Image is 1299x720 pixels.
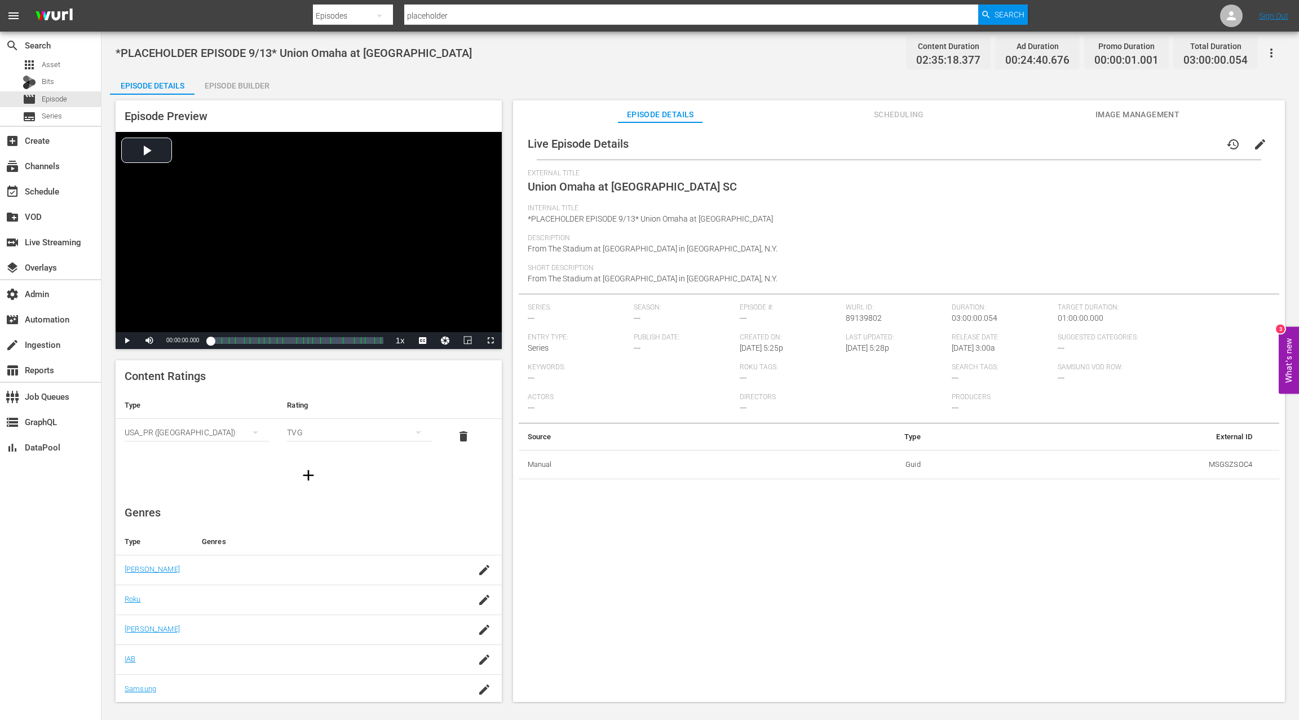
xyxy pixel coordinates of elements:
[1220,131,1247,158] button: history
[528,137,629,151] span: Live Episode Details
[6,185,19,198] span: Schedule
[1058,373,1064,382] span: ---
[930,450,1261,479] td: MSGSZSOC4
[634,303,734,312] span: Season:
[618,108,702,122] span: Episode Details
[740,403,746,412] span: ---
[110,72,195,99] div: Episode Details
[528,204,1265,213] span: Internal Title
[740,333,840,342] span: Created On:
[125,369,206,383] span: Content Ratings
[193,528,461,555] th: Genres
[125,109,207,123] span: Episode Preview
[1279,326,1299,394] button: Open Feedback Widget
[846,303,946,312] span: Wurl ID:
[740,373,746,382] span: ---
[125,684,156,693] a: Samsung
[634,343,640,352] span: ---
[6,416,19,429] span: GraphQL
[952,343,995,352] span: [DATE] 3:00a
[1094,54,1159,67] span: 00:00:01.001
[23,92,36,106] span: Episode
[116,528,193,555] th: Type
[110,72,195,95] button: Episode Details
[519,423,1279,480] table: simple table
[1226,138,1240,151] span: history
[930,423,1261,450] th: External ID
[528,180,737,193] span: Union Omaha at [GEOGRAPHIC_DATA] SC
[528,264,1265,273] span: Short Description
[6,364,19,377] span: Reports
[952,333,1052,342] span: Release Date:
[450,423,477,450] button: delete
[116,332,138,349] button: Play
[978,5,1028,25] button: Search
[952,313,997,323] span: 03:00:00.054
[740,363,946,372] span: Roku Tags:
[7,9,20,23] span: menu
[528,373,534,382] span: ---
[952,373,958,382] span: ---
[846,313,882,323] span: 89139802
[1276,324,1285,333] div: 3
[23,58,36,72] span: Asset
[846,343,889,352] span: [DATE] 5:28p
[278,392,440,419] th: Rating
[952,303,1052,312] span: Duration:
[195,72,279,99] div: Episode Builder
[1247,131,1274,158] button: edit
[846,333,946,342] span: Last Updated:
[528,393,734,402] span: Actors
[138,332,161,349] button: Mute
[1094,38,1159,54] div: Promo Duration
[116,132,502,349] div: Video Player
[519,450,746,479] th: Manual
[1095,108,1179,122] span: Image Management
[634,333,734,342] span: Publish Date:
[6,160,19,173] span: Channels
[1183,38,1248,54] div: Total Duration
[995,5,1024,25] span: Search
[125,655,135,663] a: IAB
[23,76,36,89] div: Bits
[1183,54,1248,67] span: 03:00:00.054
[479,332,502,349] button: Fullscreen
[6,338,19,352] span: Ingestion
[856,108,941,122] span: Scheduling
[740,343,783,352] span: [DATE] 5:25p
[23,110,36,123] span: Series
[6,261,19,275] span: Overlays
[740,313,746,323] span: ---
[916,54,980,67] span: 02:35:18.377
[116,392,502,454] table: simple table
[6,210,19,224] span: VOD
[42,94,67,105] span: Episode
[6,39,19,52] span: Search
[1005,38,1070,54] div: Ad Duration
[528,169,1265,178] span: External Title
[6,441,19,454] span: DataPool
[746,450,930,479] td: Guid
[1058,303,1264,312] span: Target Duration:
[27,3,81,29] img: ans4CAIJ8jUAAAAAAAAAAAAAAAAAAAAAAAAgQb4GAAAAAAAAAAAAAAAAAAAAAAAAJMjXAAAAAAAAAAAAAAAAAAAAAAAAgAT5G...
[528,333,628,342] span: Entry Type:
[528,363,734,372] span: Keywords:
[166,337,199,343] span: 00:00:00.000
[634,313,640,323] span: ---
[6,313,19,326] span: Automation
[740,303,840,312] span: Episode #:
[746,423,930,450] th: Type
[528,274,777,283] span: From The Stadium at [GEOGRAPHIC_DATA] in [GEOGRAPHIC_DATA], N.Y.
[116,46,472,60] span: *PLACEHOLDER EPISODE 9/13* Union Omaha at [GEOGRAPHIC_DATA]
[952,363,1052,372] span: Search Tags:
[210,337,383,344] div: Progress Bar
[1058,313,1103,323] span: 01:00:00.000
[1005,54,1070,67] span: 00:24:40.676
[1253,138,1267,151] span: edit
[125,506,161,519] span: Genres
[740,393,946,402] span: Directors
[457,332,479,349] button: Picture-in-Picture
[412,332,434,349] button: Captions
[6,236,19,249] span: Live Streaming
[528,313,534,323] span: ---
